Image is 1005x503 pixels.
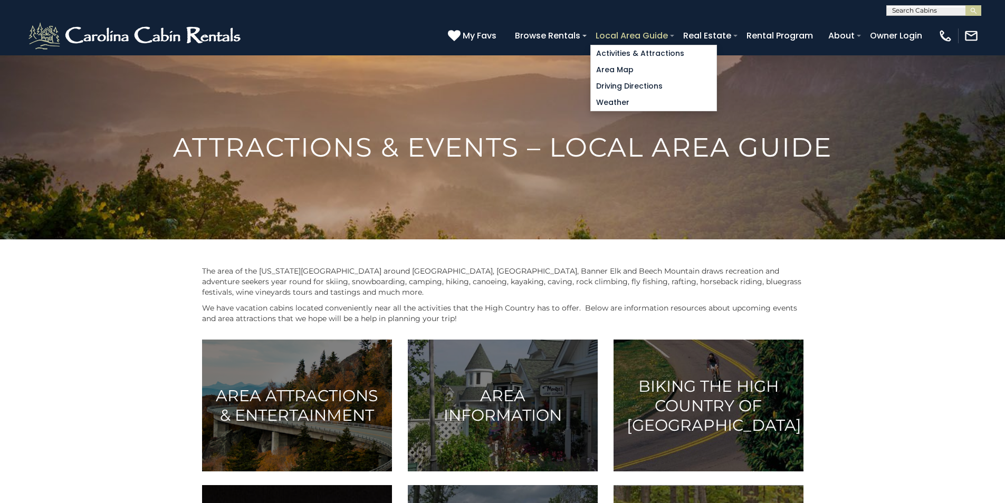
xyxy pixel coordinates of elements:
h3: Area Information [421,386,585,425]
a: Biking the High Country of [GEOGRAPHIC_DATA] [614,340,803,471]
a: Driving Directions [591,78,716,94]
a: Area Map [591,62,716,78]
h3: Area Attractions & Entertainment [215,386,379,425]
a: Real Estate [678,26,736,45]
img: phone-regular-white.png [938,28,953,43]
a: Area Information [408,340,598,471]
img: mail-regular-white.png [964,28,979,43]
img: White-1-2.png [26,20,245,52]
a: Area Attractions & Entertainment [202,340,392,471]
p: We have vacation cabins located conveniently near all the activities that the High Country has to... [202,303,803,324]
a: Weather [591,94,716,111]
a: My Favs [448,29,499,43]
h3: Biking the High Country of [GEOGRAPHIC_DATA] [627,376,790,435]
a: Owner Login [865,26,927,45]
a: Rental Program [741,26,818,45]
p: The area of the [US_STATE][GEOGRAPHIC_DATA] around [GEOGRAPHIC_DATA], [GEOGRAPHIC_DATA], Banner E... [202,266,803,297]
a: Browse Rentals [510,26,586,45]
a: Local Area Guide [590,26,673,45]
span: My Favs [463,29,496,42]
a: Activities & Attractions [591,45,716,62]
a: About [823,26,860,45]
